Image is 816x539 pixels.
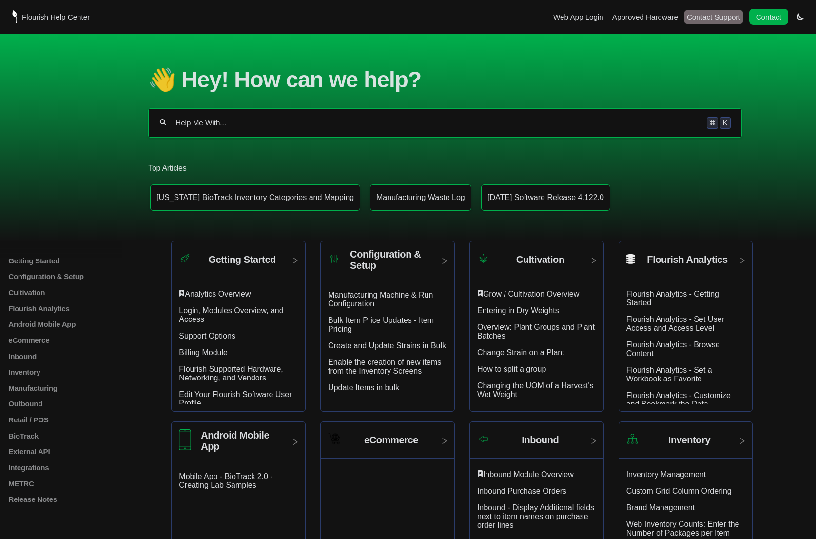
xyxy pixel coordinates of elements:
a: External API [7,447,139,456]
li: Contact desktop [747,10,791,24]
p: Retail / POS [7,416,139,424]
a: Edit Your Flourish Software User Profile article [179,390,291,407]
a: Manufacturing [7,384,139,392]
a: Inventory [7,368,139,376]
a: Login, Modules Overview, and Access article [179,306,283,323]
a: Flourish Help Center [12,10,90,23]
img: Category icon [477,252,489,264]
svg: Featured [477,290,483,297]
a: How to split a group article [477,365,546,373]
a: Change Strain on a Plant article [477,348,564,357]
a: Inbound Purchase Orders article [477,487,566,495]
a: Category icon Getting Started [172,249,305,278]
a: Flourish Analytics - Getting Started article [626,290,719,307]
a: Entering in Dry Weights article [477,306,559,315]
a: Category icon eCommerce [321,429,454,459]
p: [US_STATE] BioTrack Inventory Categories and Mapping [156,193,354,202]
img: Category icon [328,433,340,445]
h2: Cultivation [516,254,564,265]
kbd: K [720,117,731,129]
a: Cultivation [7,288,139,297]
a: Category icon Android Mobile App [172,429,305,460]
img: Category icon [179,429,191,450]
h2: Inventory [668,435,710,446]
a: Mobile App - BioTrack 2.0 - Creating Lab Samples article [179,472,272,489]
a: Release Notes [7,495,139,503]
a: Flourish Analytics - Set User Access and Access Level article [626,315,724,332]
a: Support Options article [179,332,235,340]
h2: Inbound [522,435,559,446]
p: Manufacturing Waste Log [376,193,465,202]
a: Enable the creation of new items from the Inventory Screens article [328,358,441,375]
h2: Flourish Analytics [647,254,727,265]
a: Web App Login navigation item [553,13,603,21]
span: Flourish Help Center [22,13,90,21]
h2: Android Mobile App [201,430,283,452]
a: Flourish Analytics - Set a Workbook as Favorite article [626,366,712,383]
a: Integrations [7,463,139,472]
a: Android Mobile App [7,320,139,328]
p: BioTrack [7,431,139,439]
h2: Top Articles [148,163,741,174]
a: Flourish Analytics - Browse Content article [626,340,720,358]
h2: eCommerce [364,435,418,446]
a: Inbound Module Overview article [483,470,574,479]
h2: Configuration & Setup [350,249,432,271]
a: Create and Update Strains in Bulk article [328,341,446,350]
h2: Getting Started [208,254,275,265]
a: Article: Manufacturing Waste Log [370,184,471,211]
a: Article: 2025.08.26 Software Release 4.122.0 [481,184,610,211]
a: Category icon Cultivation [470,249,603,278]
a: eCommerce [7,336,139,344]
img: Category icon [179,252,191,264]
section: Top Articles [148,148,741,221]
div: Keyboard shortcut for search [707,117,731,129]
a: Category icon Configuration & Setup [321,249,454,279]
a: Category icon Inbound [470,429,603,459]
h1: 👋 Hey! How can we help? [148,66,741,93]
a: Bulk Item Price Updates - Item Pricing article [328,316,434,333]
a: Outbound [7,399,139,408]
a: Update Items in bulk article [328,383,399,392]
img: Category icon [626,433,639,445]
a: Flourish Analytics [619,249,753,278]
svg: Featured [477,470,483,477]
div: ​ [477,290,596,299]
a: Switch dark mode setting [797,12,804,20]
img: Flourish Help Center Logo [12,10,17,23]
div: ​ [477,470,596,479]
a: Getting Started [7,257,139,265]
a: Web Inventory Counts: Enter the Number of Packages per Item article [626,520,739,537]
a: METRC [7,479,139,487]
a: Article: New York BioTrack Inventory Categories and Mapping [150,184,360,211]
a: Inbound - Display Additional fields next to item names on purchase order lines article [477,503,594,529]
a: Contact Support navigation item [687,13,740,21]
a: Inventory Management article [626,470,706,479]
a: Analytics Overview article [185,290,251,298]
a: Flourish Analytics - Customize and Bookmark the Data article [626,391,731,408]
a: Configuration & Setup [7,272,139,280]
a: Flourish Supported Hardware, Networking, and Vendors article [179,365,283,382]
a: Billing Module article [179,348,228,357]
a: Contact [749,9,788,25]
a: Category icon Inventory [619,429,753,459]
p: Flourish Analytics [7,304,139,312]
a: Brand Management article [626,503,695,512]
svg: Featured [179,290,185,297]
img: Category icon [328,253,340,265]
a: Changing the UOM of a Harvest's Wet Weight article [477,381,594,399]
a: Approved Hardware navigation item [612,13,678,21]
p: [DATE] Software Release 4.122.0 [487,193,604,202]
p: Inbound [7,352,139,360]
img: Category icon [477,435,489,443]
